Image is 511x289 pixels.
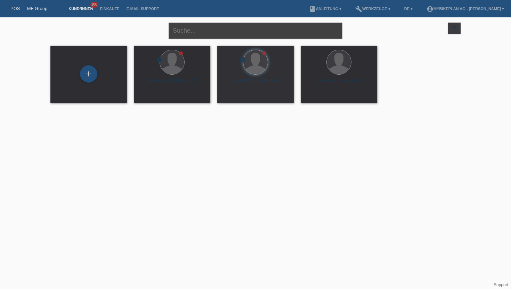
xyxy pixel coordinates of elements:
[139,78,205,89] div: [PERSON_NAME] (54)
[401,7,416,11] a: DE ▾
[352,7,394,11] a: buildWerkzeuge ▾
[90,2,99,8] span: 100
[156,57,162,64] div: Unbestätigt, in Bearbeitung
[306,7,345,11] a: bookAnleitung ▾
[240,57,246,63] i: error
[223,78,288,89] div: [PERSON_NAME] (54)
[494,282,508,287] a: Support
[427,6,433,13] i: account_circle
[309,6,316,13] i: book
[80,68,97,80] div: Kund*in hinzufügen
[451,24,458,32] i: filter_list
[65,7,96,11] a: Kund*innen
[240,57,246,64] div: Unbestätigt, in Bearbeitung
[96,7,123,11] a: Einkäufe
[169,23,342,39] input: Suche...
[423,7,508,11] a: account_circleMybikeplan AG - [PERSON_NAME] ▾
[156,57,162,63] i: error
[10,6,47,11] a: POS — MF Group
[123,7,163,11] a: E-Mail Support
[306,78,372,89] div: [PERSON_NAME] (19)
[355,6,362,13] i: build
